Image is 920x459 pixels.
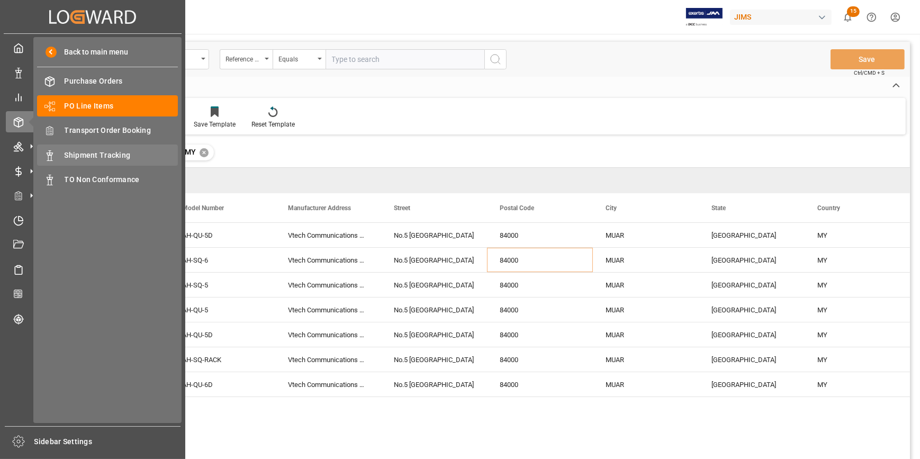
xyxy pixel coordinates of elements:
div: AH-QU-5 [169,298,275,322]
div: 84000 [487,347,593,372]
a: TO Non Conformance [37,169,178,190]
div: AH-SQ-6 [169,248,275,272]
div: 84000 [487,223,593,247]
div: ✕ [200,148,209,157]
div: Save Template [194,120,236,129]
span: Model Number [182,204,224,212]
button: open menu [220,49,273,69]
span: Shipment Tracking [65,150,178,161]
div: No.5 [GEOGRAPHIC_DATA] [381,223,487,247]
span: 15 [847,6,860,17]
img: Exertis%20JAM%20-%20Email%20Logo.jpg_1722504956.jpg [686,8,723,26]
a: Document Management [6,235,179,255]
a: Sailing Schedules [6,259,179,280]
div: [GEOGRAPHIC_DATA] [699,298,805,322]
div: 84000 [487,372,593,397]
div: JIMS [730,10,832,25]
div: [GEOGRAPHIC_DATA] [699,347,805,372]
div: [GEOGRAPHIC_DATA] [699,322,805,347]
a: Timeslot Management V2 [6,210,179,230]
a: Tracking Shipment [6,308,179,329]
span: TO Non Conformance [65,174,178,185]
div: Vtech Communications Malaysia SDN BHD [275,372,381,397]
a: Purchase Orders [37,71,178,92]
div: No.5 [GEOGRAPHIC_DATA] [381,248,487,272]
span: Transport Order Booking [65,125,178,136]
button: JIMS [730,7,836,27]
div: [GEOGRAPHIC_DATA] [699,372,805,397]
a: PO Line Items [37,95,178,116]
a: CO2 Calculator [6,284,179,304]
input: Type to search [326,49,484,69]
a: My Reports [6,87,179,107]
div: MUAR [593,223,699,247]
a: Transport Order Booking [37,120,178,141]
div: MUAR [593,298,699,322]
div: 84000 [487,298,593,322]
div: Reset Template [251,120,295,129]
div: AH-QU-6D [169,372,275,397]
div: MY [805,372,910,397]
div: [GEOGRAPHIC_DATA] [699,223,805,247]
div: MY [805,273,910,297]
button: Help Center [860,5,883,29]
div: AH-QU-5D [169,223,275,247]
div: 84000 [487,248,593,272]
div: Vtech Communications Malaysia SDN BHD [275,223,381,247]
div: [GEOGRAPHIC_DATA] [699,248,805,272]
span: Postal Code [500,204,534,212]
div: No.5 [GEOGRAPHIC_DATA] [381,322,487,347]
button: show 15 new notifications [836,5,860,29]
div: MY [805,223,910,247]
button: search button [484,49,507,69]
span: Back to main menu [57,47,128,58]
span: Manufacturer Address [288,204,351,212]
div: MY [805,298,910,322]
span: Sidebar Settings [34,436,181,447]
span: PO Line Items [65,101,178,112]
span: Street [394,204,410,212]
div: Vtech Communications Malaysia SDN BHD [275,322,381,347]
div: AH-SQ-RACK [169,347,275,372]
span: State [711,204,726,212]
div: MY [805,248,910,272]
div: 84000 [487,322,593,347]
div: MUAR [593,347,699,372]
div: No.5 [GEOGRAPHIC_DATA] [381,273,487,297]
div: Vtech Communications Malaysia SDN BHD [275,248,381,272]
button: Save [831,49,905,69]
span: Purchase Orders [65,76,178,87]
div: Reference 2 Vendor [226,52,261,64]
div: MY [805,322,910,347]
div: Vtech Communications Malaysia SDN BHD [275,273,381,297]
button: open menu [273,49,326,69]
span: City [606,204,617,212]
div: Vtech Communications Malaysia SDN BHD [275,298,381,322]
div: Equals [278,52,314,64]
span: Ctrl/CMD + S [854,69,885,77]
div: MUAR [593,273,699,297]
div: 84000 [487,273,593,297]
a: My Cockpit [6,38,179,58]
div: MUAR [593,322,699,347]
a: Shipment Tracking [37,145,178,165]
div: AH-QU-5D [169,322,275,347]
div: No.5 [GEOGRAPHIC_DATA] [381,372,487,397]
span: Country [817,204,840,212]
div: MUAR [593,248,699,272]
div: No.5 [GEOGRAPHIC_DATA] [381,298,487,322]
a: Data Management [6,62,179,83]
div: MUAR [593,372,699,397]
div: No.5 [GEOGRAPHIC_DATA] [381,347,487,372]
div: Vtech Communications Malaysia SDN BHD [275,347,381,372]
div: [GEOGRAPHIC_DATA] [699,273,805,297]
div: MY [805,347,910,372]
div: AH-SQ-5 [169,273,275,297]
